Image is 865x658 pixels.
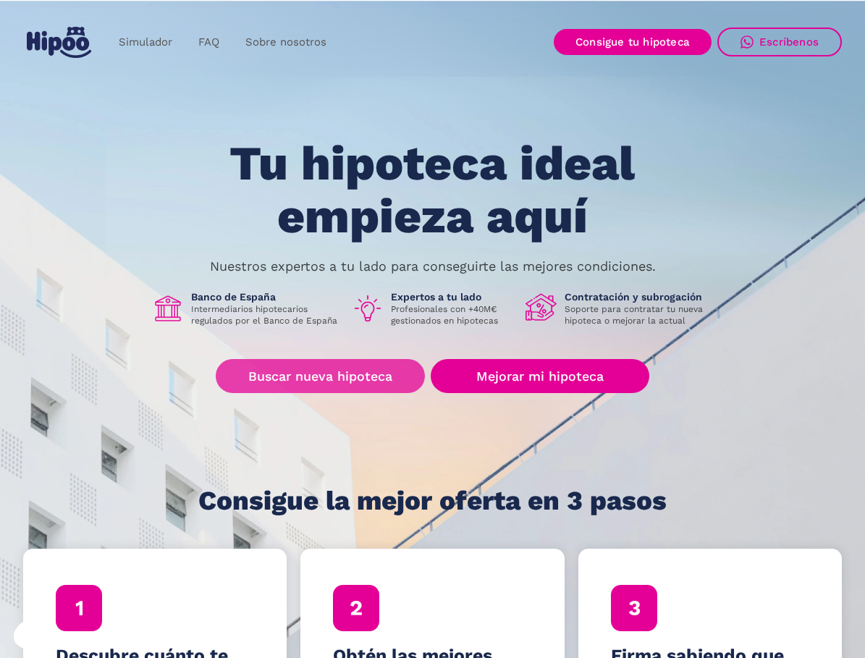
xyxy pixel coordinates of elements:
[759,35,819,48] div: Escríbenos
[210,261,656,272] p: Nuestros expertos a tu lado para conseguirte las mejores condiciones.
[191,303,340,326] p: Intermediarios hipotecarios regulados por el Banco de España
[23,21,94,64] a: home
[185,28,232,56] a: FAQ
[391,303,514,326] p: Profesionales con +40M€ gestionados en hipotecas
[216,359,425,393] a: Buscar nueva hipoteca
[106,28,185,56] a: Simulador
[554,29,712,55] a: Consigue tu hipoteca
[158,138,706,242] h1: Tu hipoteca ideal empieza aquí
[717,28,842,56] a: Escríbenos
[232,28,339,56] a: Sobre nosotros
[431,359,649,393] a: Mejorar mi hipoteca
[191,290,340,303] h1: Banco de España
[565,303,714,326] p: Soporte para contratar tu nueva hipoteca o mejorar la actual
[565,290,714,303] h1: Contratación y subrogación
[391,290,514,303] h1: Expertos a tu lado
[198,486,667,515] h1: Consigue la mejor oferta en 3 pasos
